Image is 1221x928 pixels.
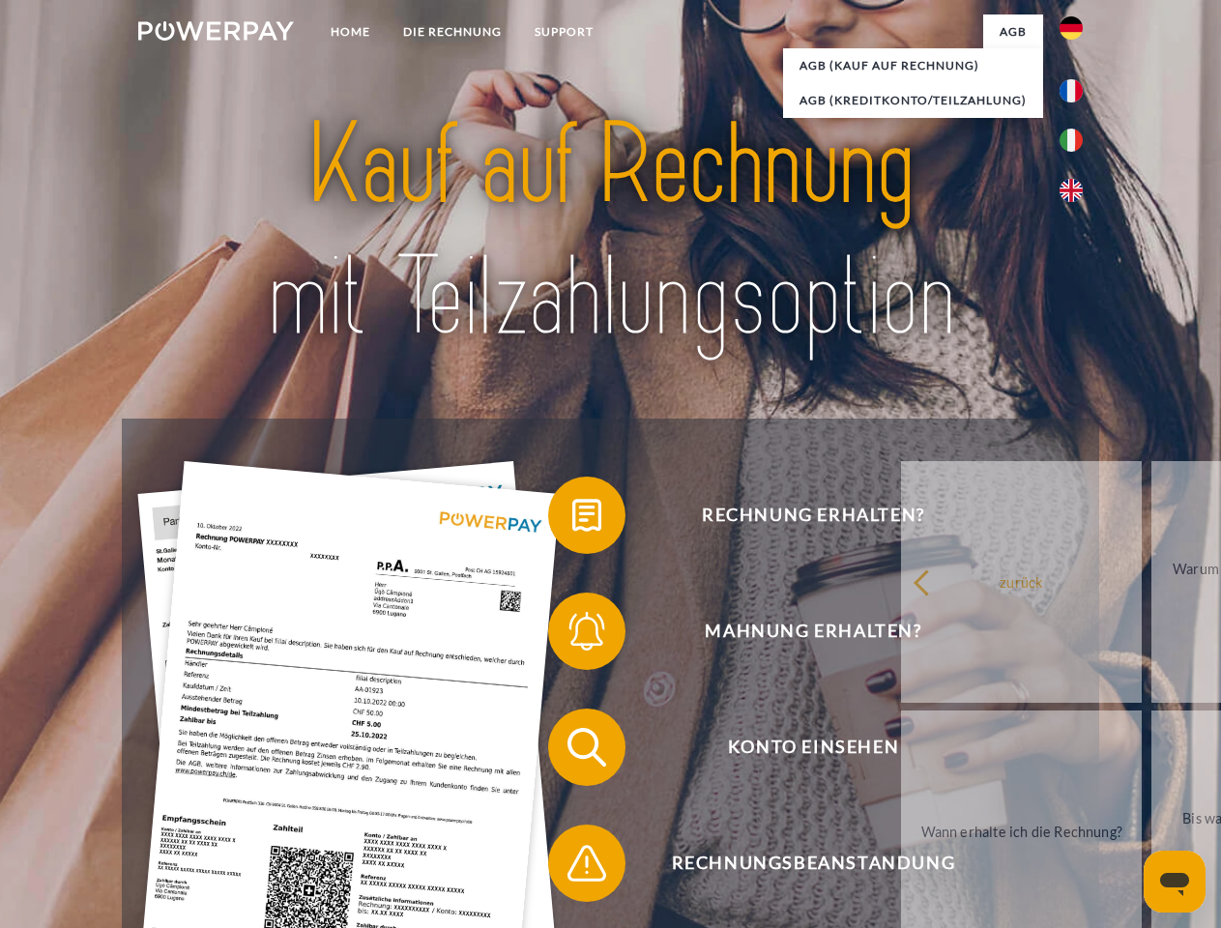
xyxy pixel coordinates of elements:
img: en [1060,179,1083,202]
button: Konto einsehen [548,709,1051,786]
div: zurück [913,568,1130,594]
img: qb_warning.svg [563,839,611,887]
a: DIE RECHNUNG [387,14,518,49]
button: Rechnungsbeanstandung [548,825,1051,902]
img: de [1060,16,1083,40]
span: Konto einsehen [576,709,1050,786]
img: title-powerpay_de.svg [185,93,1036,370]
button: Rechnung erhalten? [548,477,1051,554]
a: SUPPORT [518,14,610,49]
img: qb_bell.svg [563,607,611,655]
span: Rechnung erhalten? [576,477,1050,554]
img: qb_bill.svg [563,491,611,539]
a: AGB (Kreditkonto/Teilzahlung) [783,83,1043,118]
a: AGB (Kauf auf Rechnung) [783,48,1043,83]
img: qb_search.svg [563,723,611,771]
button: Mahnung erhalten? [548,593,1051,670]
img: fr [1060,79,1083,102]
div: Wann erhalte ich die Rechnung? [913,818,1130,844]
img: logo-powerpay-white.svg [138,21,294,41]
iframe: Schaltfläche zum Öffnen des Messaging-Fensters [1144,851,1206,913]
a: agb [983,14,1043,49]
a: Home [314,14,387,49]
img: it [1060,129,1083,152]
span: Rechnungsbeanstandung [576,825,1050,902]
span: Mahnung erhalten? [576,593,1050,670]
